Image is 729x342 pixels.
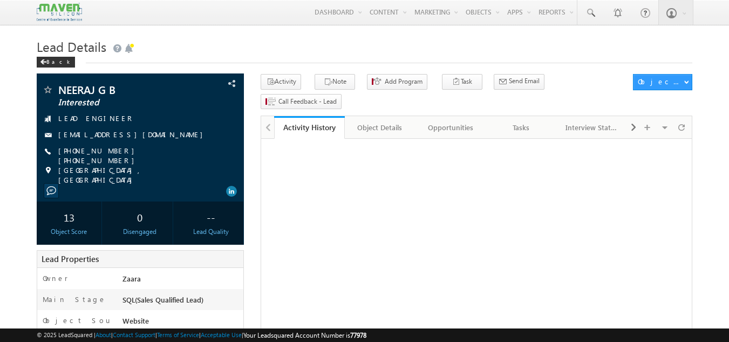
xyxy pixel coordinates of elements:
[282,122,337,132] div: Activity History
[638,77,684,86] div: Object Actions
[58,84,186,95] span: NEERAJ G B
[367,74,427,90] button: Add Program
[110,207,170,227] div: 0
[42,253,99,264] span: Lead Properties
[415,116,486,139] a: Opportunities
[353,121,406,134] div: Object Details
[385,77,423,86] span: Add Program
[43,316,112,335] label: Object Source
[113,331,155,338] a: Contact Support
[494,74,544,90] button: Send Email
[120,316,244,331] div: Website
[201,331,242,338] a: Acceptable Use
[557,116,628,139] a: Interview Status
[58,146,226,165] span: [PHONE_NUMBER] [PHONE_NUMBER]
[424,121,476,134] div: Opportunities
[261,94,342,110] button: Call Feedback - Lead
[509,76,540,86] span: Send Email
[566,121,618,134] div: Interview Status
[37,56,80,65] a: Back
[122,274,141,283] span: Zaara
[37,330,366,340] span: © 2025 LeadSquared | | | | |
[58,130,208,139] a: [EMAIL_ADDRESS][DOMAIN_NAME]
[181,227,241,237] div: Lead Quality
[58,113,135,124] span: LEAD ENGINEER
[37,3,82,22] img: Custom Logo
[486,116,557,139] a: Tasks
[274,116,345,139] a: Activity History
[39,207,99,227] div: 13
[39,227,99,237] div: Object Score
[120,294,244,310] div: SQL(Sales Qualified Lead)
[96,331,111,338] a: About
[157,331,199,338] a: Terms of Service
[58,97,186,108] span: Interested
[181,207,241,227] div: --
[110,227,170,237] div: Disengaged
[350,331,366,339] span: 77978
[633,74,692,90] button: Object Actions
[345,116,415,139] a: Object Details
[495,121,547,134] div: Tasks
[43,294,106,304] label: Main Stage
[58,165,226,185] span: [GEOGRAPHIC_DATA], [GEOGRAPHIC_DATA]
[243,331,366,339] span: Your Leadsquared Account Number is
[315,74,355,90] button: Note
[442,74,482,90] button: Task
[37,57,75,68] div: Back
[278,97,337,106] span: Call Feedback - Lead
[261,74,301,90] button: Activity
[43,273,68,283] label: Owner
[37,38,106,55] span: Lead Details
